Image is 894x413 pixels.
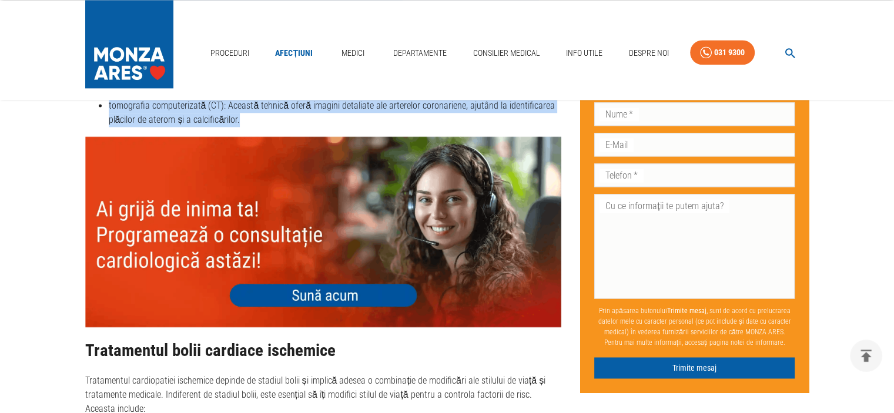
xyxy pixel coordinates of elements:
[690,40,755,65] a: 031 9300
[667,307,707,315] b: Trimite mesaj
[594,301,795,352] p: Prin apăsarea butonului , sunt de acord cu prelucrarea datelor mele cu caracter personal (ce pot ...
[594,357,795,379] button: Trimite mesaj
[468,41,544,65] a: Consilier Medical
[206,41,254,65] a: Proceduri
[85,136,562,327] img: Banner informativ
[714,45,745,60] div: 031 9300
[270,41,317,65] a: Afecțiuni
[85,341,562,360] h2: Tratamentul bolii cardiace ischemice
[850,340,882,372] button: delete
[389,41,451,65] a: Departamente
[109,99,562,127] li: tomografia computerizată (CT): Această tehnică oferă imagini detaliate ale arterelor coronariene,...
[624,41,673,65] a: Despre Noi
[334,41,371,65] a: Medici
[561,41,607,65] a: Info Utile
